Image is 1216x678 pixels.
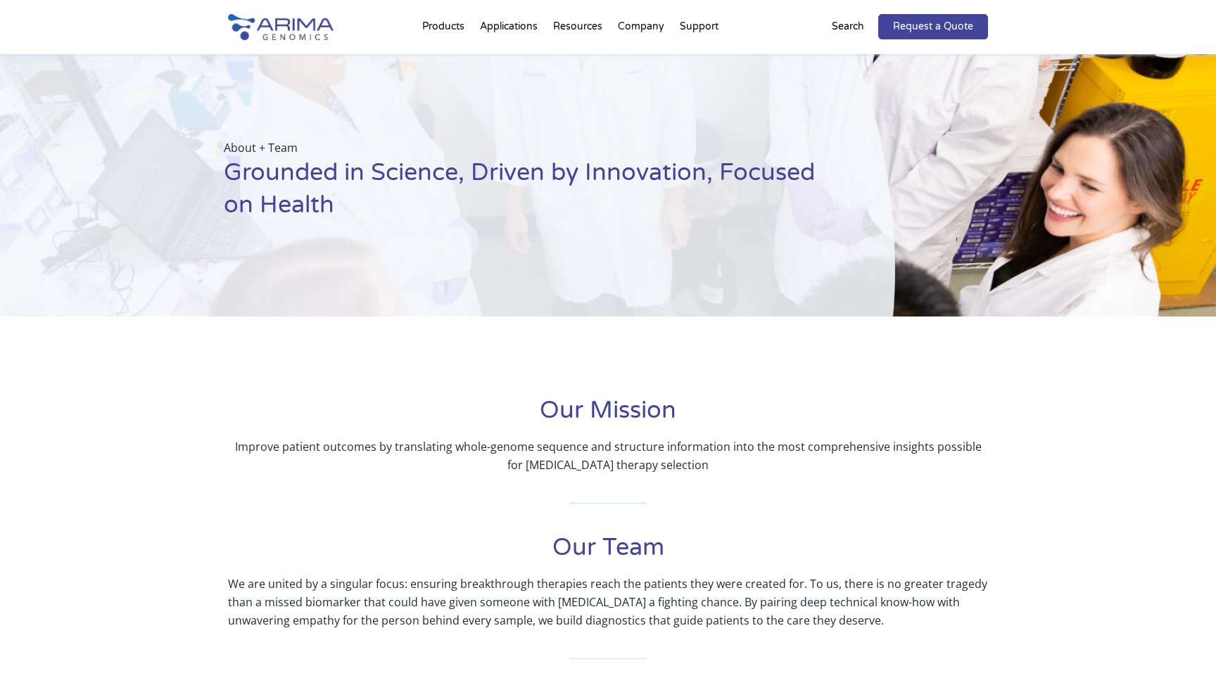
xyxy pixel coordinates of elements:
[228,395,988,437] h1: Our Mission
[224,139,825,157] p: About + Team
[832,18,864,36] p: Search
[228,14,334,40] img: Arima-Genomics-logo
[228,575,988,629] p: We are united by a singular focus: ensuring breakthrough therapies reach the patients they were c...
[224,157,825,232] h1: Grounded in Science, Driven by Innovation, Focused on Health
[878,14,988,39] a: Request a Quote
[228,532,988,575] h1: Our Team
[228,437,988,474] p: Improve patient outcomes by translating whole-genome sequence and structure information into the ...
